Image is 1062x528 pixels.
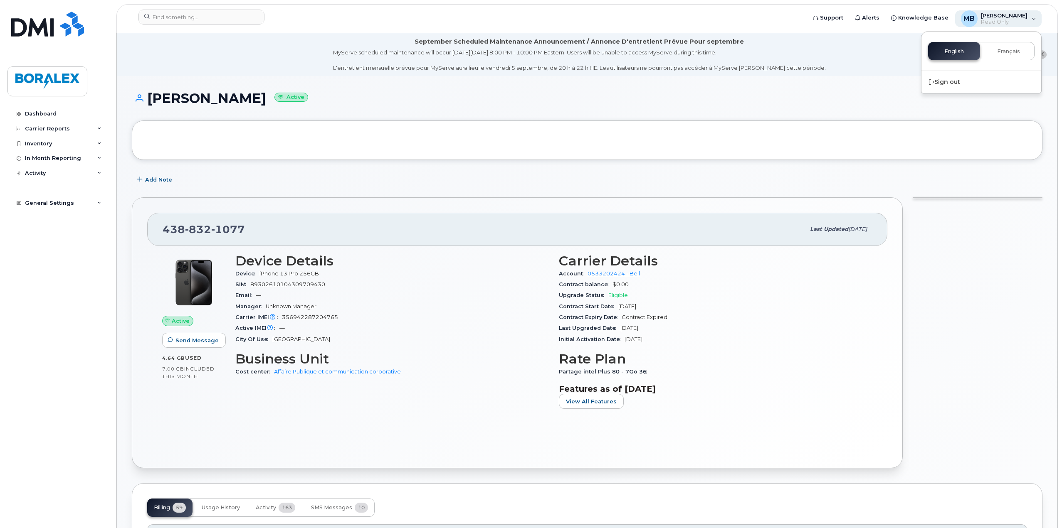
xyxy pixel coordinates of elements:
button: View All Features [559,394,624,409]
small: Active [274,93,308,102]
a: Affaire Publique et communication corporative [274,368,401,375]
span: Add Note [145,176,172,184]
span: — [256,292,261,298]
span: Last Upgraded Date [559,325,620,331]
span: Contract Expired [622,314,667,320]
h3: Carrier Details [559,253,872,268]
span: Eligible [608,292,628,298]
div: September Scheduled Maintenance Announcement / Annonce D'entretient Prévue Pour septembre [415,37,744,46]
span: SIM [235,281,250,287]
h3: Rate Plan [559,351,872,366]
span: included this month [162,366,215,379]
span: Last updated [810,226,848,232]
span: Cost center [235,368,274,375]
h1: [PERSON_NAME] [132,91,1042,106]
span: Device [235,270,259,277]
span: Activity [256,504,276,511]
span: Email [235,292,256,298]
span: iPhone 13 Pro 256GB [259,270,319,277]
span: — [279,325,285,331]
span: Contract balance [559,281,613,287]
span: Contract Expiry Date [559,314,622,320]
span: View All Features [566,398,617,405]
h3: Features as of [DATE] [559,384,872,394]
span: 89302610104309709430 [250,281,325,287]
span: [DATE] [618,303,636,309]
span: [DATE] [620,325,638,331]
img: iPhone_15_Pro_Black.png [169,258,219,307]
span: Active IMEI [235,325,279,331]
h3: Business Unit [235,351,549,366]
span: used [185,355,202,361]
span: Active [172,317,190,325]
div: MyServe scheduled maintenance will occur [DATE][DATE] 8:00 PM - 10:00 PM Eastern. Users will be u... [333,49,826,72]
span: Account [559,270,588,277]
span: City Of Use [235,336,272,342]
span: 1077 [211,223,245,236]
span: SMS Messages [311,504,352,511]
span: [DATE] [848,226,867,232]
span: Carrier IMEI [235,314,282,320]
span: Contract Start Date [559,303,618,309]
span: Manager [235,303,266,309]
button: Add Note [132,172,179,187]
span: [DATE] [625,336,642,342]
span: Upgrade Status [559,292,608,298]
span: 10 [355,503,368,513]
span: Unknown Manager [266,303,316,309]
span: Initial Activation Date [559,336,625,342]
button: Send Message [162,333,226,348]
h3: Device Details [235,253,549,268]
span: Send Message [175,336,219,344]
span: Partage intel Plus 80 - 7Go 36 [559,368,651,375]
span: Usage History [202,504,240,511]
span: 7.00 GB [162,366,184,372]
span: 832 [185,223,211,236]
span: [GEOGRAPHIC_DATA] [272,336,330,342]
span: 356942287204765 [282,314,338,320]
span: 4.64 GB [162,355,185,361]
span: 438 [163,223,245,236]
div: Sign out [921,74,1041,90]
span: $0.00 [613,281,629,287]
span: Français [997,48,1020,55]
a: 0533202424 - Bell [588,270,640,277]
span: 163 [279,503,295,513]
